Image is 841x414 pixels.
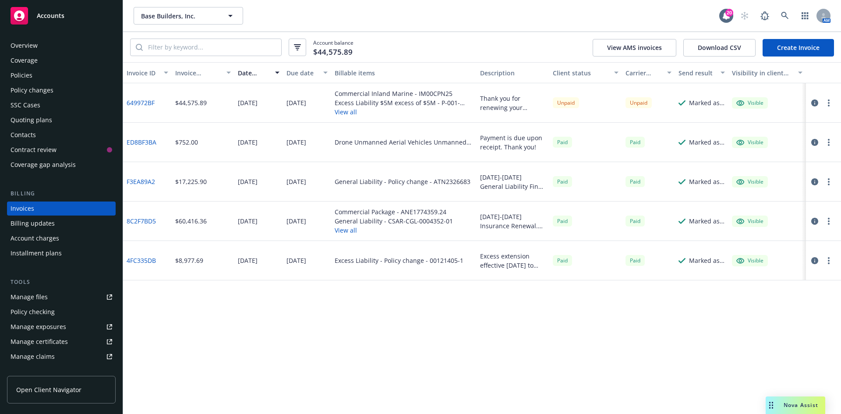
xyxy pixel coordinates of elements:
div: Paid [553,216,572,226]
div: Paid [553,255,572,266]
button: Client status [549,62,622,83]
div: General Liability - CSAR-CGL-0004352-01 [335,216,453,226]
div: $8,977.69 [175,256,203,265]
button: Billable items [331,62,477,83]
div: Paid [625,216,645,226]
div: Manage BORs [11,364,52,379]
div: Description [480,68,546,78]
div: [DATE]-[DATE] General Liability Final Audit. Payment is due upon receipt. Thank you! [480,173,546,191]
div: Drag to move [766,396,777,414]
div: Payment is due upon receipt. Thank you! [480,133,546,152]
a: Invoices [7,202,116,216]
a: Switch app [796,7,814,25]
a: 8C2F7BD5 [127,216,156,226]
div: Manage certificates [11,335,68,349]
button: Download CSV [683,39,756,57]
div: [DATE] [238,98,258,107]
span: Base Builders, Inc. [141,11,217,21]
div: [DATE] [238,256,258,265]
div: Marked as sent [689,177,725,186]
div: [DATE] [238,216,258,226]
div: Marked as sent [689,256,725,265]
a: Report a Bug [756,7,774,25]
div: Policies [11,68,32,82]
span: Paid [553,137,572,148]
div: Visible [736,138,763,146]
div: Send result [678,68,715,78]
button: Invoice ID [123,62,172,83]
div: Invoice amount [175,68,222,78]
a: Policies [7,68,116,82]
div: Coverage gap analysis [11,158,76,172]
div: [DATE] [238,138,258,147]
button: Invoice amount [172,62,235,83]
div: $17,225.90 [175,177,207,186]
div: Marked as sent [689,98,725,107]
button: View all [335,107,473,117]
div: Drone Unmanned Aerial Vehicles Unmanned Aircraft Systems Liability - 25-26 Drone Policy - 9053352 [335,138,473,147]
div: [DATE]-[DATE] Insurance Renewal. Thank you for your business, it is appreciated! Payment is due u... [480,212,546,230]
div: Commercial Inland Marine - IM00CPN25 [335,89,473,98]
a: Coverage [7,53,116,67]
span: $44,575.89 [313,46,353,58]
span: Account balance [313,39,353,55]
button: Date issued [234,62,283,83]
div: Paid [553,176,572,187]
a: Search [776,7,794,25]
button: Send result [675,62,728,83]
div: [DATE] [286,177,306,186]
div: Policy changes [11,83,53,97]
a: Policy checking [7,305,116,319]
div: Paid [625,137,645,148]
a: Manage exposures [7,320,116,334]
a: Start snowing [736,7,753,25]
div: Overview [11,39,38,53]
a: Account charges [7,231,116,245]
div: Billable items [335,68,473,78]
div: Tools [7,278,116,287]
button: Carrier status [622,62,675,83]
div: [DATE] [286,216,306,226]
a: Quoting plans [7,113,116,127]
div: Policy checking [11,305,55,319]
a: Installment plans [7,246,116,260]
div: Commercial Package - ANE1774359.24 [335,207,453,216]
button: View all [335,226,453,235]
div: Marked as sent [689,138,725,147]
span: Paid [625,176,645,187]
span: Accounts [37,12,64,19]
div: Quoting plans [11,113,52,127]
div: Installment plans [11,246,62,260]
div: Contacts [11,128,36,142]
div: [DATE] [286,138,306,147]
a: Create Invoice [763,39,834,57]
button: Nova Assist [766,396,825,414]
div: Date issued [238,68,270,78]
a: Policy changes [7,83,116,97]
a: Manage certificates [7,335,116,349]
div: [DATE] [286,256,306,265]
div: Billing updates [11,216,55,230]
a: 649972BF [127,98,155,107]
div: Client status [553,68,609,78]
div: SSC Cases [11,98,40,112]
div: Invoices [11,202,34,216]
div: Invoice ID [127,68,159,78]
div: $44,575.89 [175,98,207,107]
a: Coverage gap analysis [7,158,116,172]
input: Filter by keyword... [143,39,281,56]
div: Visible [736,257,763,265]
div: Manage claims [11,350,55,364]
a: Manage files [7,290,116,304]
a: Manage BORs [7,364,116,379]
button: Due date [283,62,332,83]
div: Manage exposures [11,320,66,334]
div: Account charges [11,231,59,245]
div: Excess Liability - Policy change - 00121405-1 [335,256,463,265]
a: Manage claims [7,350,116,364]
